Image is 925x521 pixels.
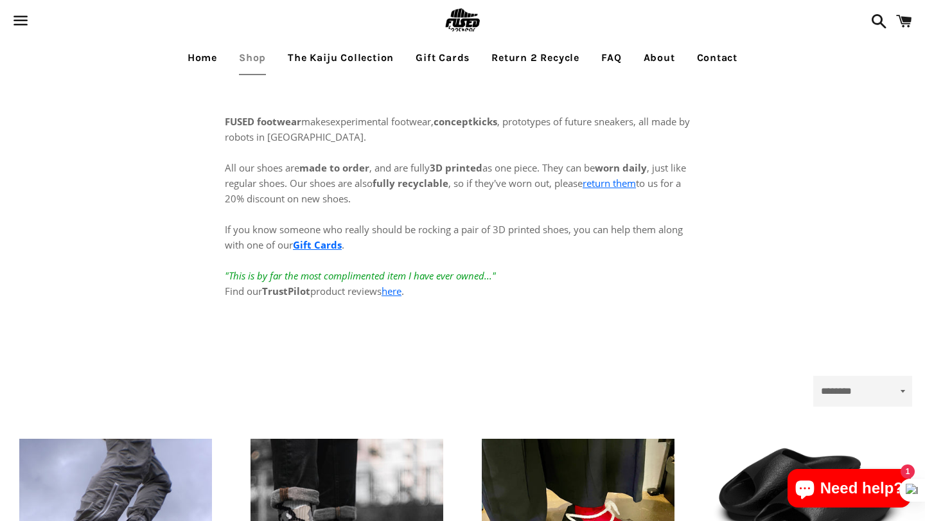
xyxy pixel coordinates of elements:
strong: worn daily [595,161,647,174]
span: makes [225,115,330,128]
strong: fully recyclable [373,177,448,190]
a: Home [178,42,227,74]
strong: TrustPilot [262,285,310,297]
strong: made to order [299,161,369,174]
a: Gift Cards [293,238,342,251]
a: here [382,285,401,297]
strong: 3D printed [430,161,482,174]
strong: FUSED footwear [225,115,301,128]
em: "This is by far the most complimented item I have ever owned..." [225,269,496,282]
a: Return 2 Recycle [482,42,589,74]
a: Gift Cards [406,42,479,74]
strong: conceptkicks [434,115,497,128]
a: return them [583,177,636,190]
a: Contact [687,42,748,74]
a: FAQ [592,42,631,74]
inbox-online-store-chat: Shopify online store chat [784,469,915,511]
a: About [634,42,685,74]
a: Shop [229,42,276,74]
span: experimental footwear, , prototypes of future sneakers, all made by robots in [GEOGRAPHIC_DATA]. [225,115,690,143]
p: All our shoes are , and are fully as one piece. They can be , just like regular shoes. Our shoes ... [225,145,700,299]
a: The Kaiju Collection [278,42,403,74]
